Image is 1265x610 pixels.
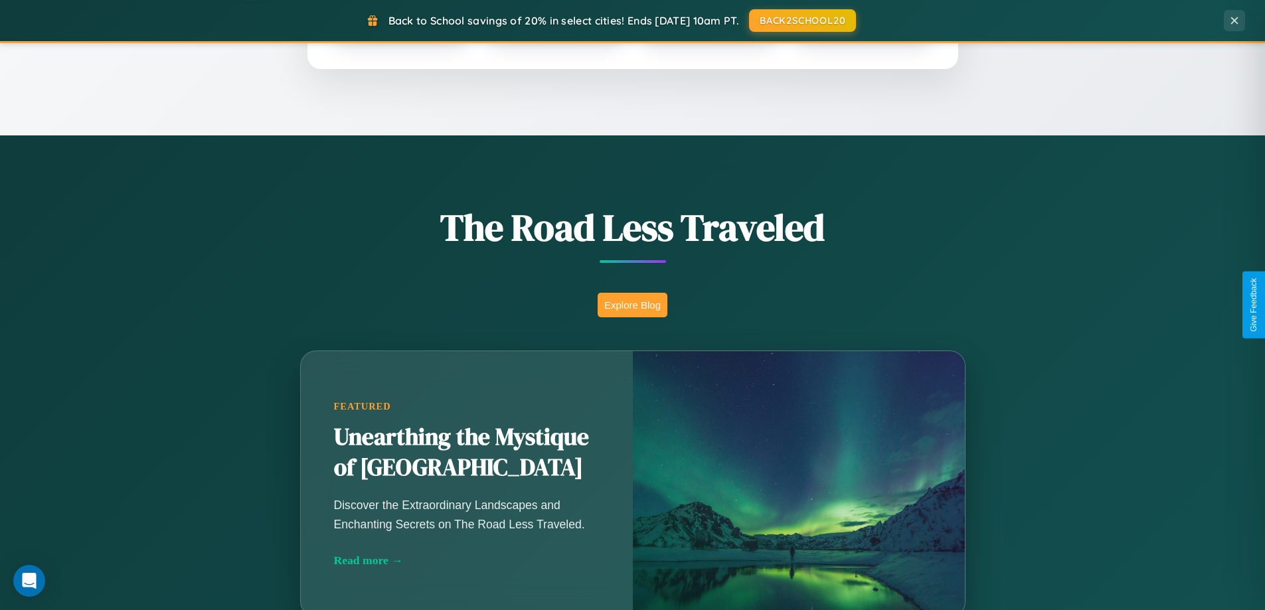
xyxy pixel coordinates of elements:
[13,565,45,597] div: Open Intercom Messenger
[334,401,600,412] div: Featured
[334,554,600,568] div: Read more →
[334,422,600,483] h2: Unearthing the Mystique of [GEOGRAPHIC_DATA]
[1249,278,1258,332] div: Give Feedback
[334,496,600,533] p: Discover the Extraordinary Landscapes and Enchanting Secrets on The Road Less Traveled.
[388,14,739,27] span: Back to School savings of 20% in select cities! Ends [DATE] 10am PT.
[749,9,856,32] button: BACK2SCHOOL20
[234,202,1031,253] h1: The Road Less Traveled
[598,293,667,317] button: Explore Blog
